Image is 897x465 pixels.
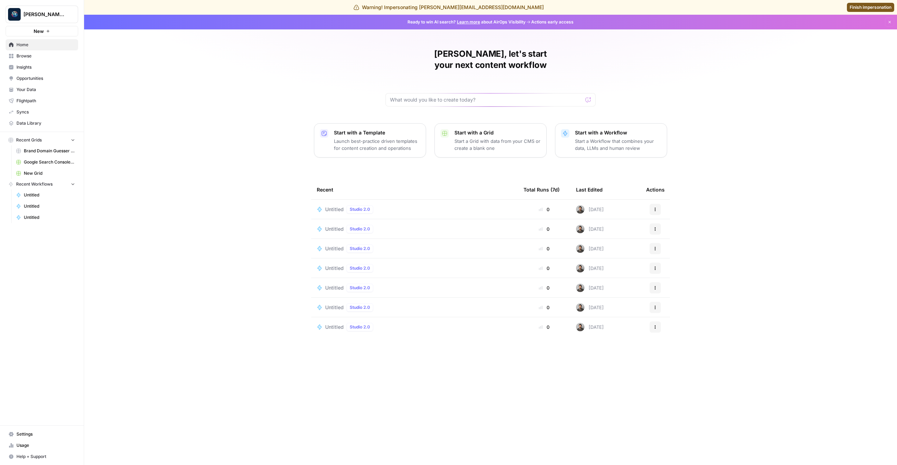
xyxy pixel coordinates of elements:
[6,26,78,36] button: New
[350,285,370,291] span: Studio 2.0
[13,145,78,157] a: Brand Domain Guesser QA
[6,118,78,129] a: Data Library
[317,244,512,253] a: UntitledStudio 2.0
[350,226,370,232] span: Studio 2.0
[16,431,75,437] span: Settings
[23,11,66,18] span: [PERSON_NAME] Personal
[457,19,480,25] a: Learn more
[576,205,584,214] img: 16hj2zu27bdcdvv6x26f6v9ttfr9
[16,64,75,70] span: Insights
[314,123,426,158] button: Start with a TemplateLaunch best-practice driven templates for content creation and operations
[6,73,78,84] a: Opportunities
[850,4,891,11] span: Finish impersonation
[24,192,75,198] span: Untitled
[16,42,75,48] span: Home
[531,19,574,25] span: Actions early access
[13,212,78,223] a: Untitled
[434,123,547,158] button: Start with a GridStart a Grid with data from your CMS or create a blank one
[6,84,78,95] a: Your Data
[16,109,75,115] span: Syncs
[523,324,565,331] div: 0
[350,265,370,271] span: Studio 2.0
[454,129,541,136] p: Start with a Grid
[334,138,420,152] p: Launch best-practice driven templates for content creation and operations
[6,62,78,73] a: Insights
[24,170,75,176] span: New Grid
[16,453,75,460] span: Help + Support
[390,96,583,103] input: What would you like to create today?
[646,180,665,199] div: Actions
[317,225,512,233] a: UntitledStudio 2.0
[575,129,661,136] p: Start with a Workflow
[576,303,604,312] div: [DATE]
[6,429,78,440] a: Settings
[576,284,584,292] img: 16hj2zu27bdcdvv6x26f6v9ttfr9
[13,168,78,179] a: New Grid
[325,265,344,272] span: Untitled
[6,179,78,189] button: Recent Workflows
[6,39,78,50] a: Home
[325,225,344,233] span: Untitled
[325,304,344,311] span: Untitled
[317,284,512,292] a: UntitledStudio 2.0
[8,8,21,21] img: Berna's Personal Logo
[317,264,512,272] a: UntitledStudio 2.0
[576,244,584,253] img: 16hj2zu27bdcdvv6x26f6v9ttfr9
[24,148,75,154] span: Brand Domain Guesser QA
[16,53,75,59] span: Browse
[24,159,75,165] span: Google Search Console - [DOMAIN_NAME]
[576,264,584,272] img: 16hj2zu27bdcdvv6x26f6v9ttfr9
[24,214,75,221] span: Untitled
[576,244,604,253] div: [DATE]
[16,75,75,82] span: Opportunities
[13,157,78,168] a: Google Search Console - [DOMAIN_NAME]
[325,245,344,252] span: Untitled
[523,180,560,199] div: Total Runs (7d)
[350,324,370,330] span: Studio 2.0
[847,3,894,12] a: Finish impersonation
[34,28,44,35] span: New
[354,4,544,11] div: Warning! Impersonating [PERSON_NAME][EMAIL_ADDRESS][DOMAIN_NAME]
[523,206,565,213] div: 0
[6,6,78,23] button: Workspace: Berna's Personal
[16,137,42,143] span: Recent Grids
[6,95,78,106] a: Flightpath
[523,245,565,252] div: 0
[350,245,370,252] span: Studio 2.0
[523,284,565,291] div: 0
[385,48,596,71] h1: [PERSON_NAME], let's start your next content workflow
[576,225,584,233] img: 16hj2zu27bdcdvv6x26f6v9ttfr9
[317,180,512,199] div: Recent
[16,181,53,187] span: Recent Workflows
[317,303,512,312] a: UntitledStudio 2.0
[317,323,512,331] a: UntitledStudio 2.0
[576,323,604,331] div: [DATE]
[13,201,78,212] a: Untitled
[317,205,512,214] a: UntitledStudio 2.0
[576,264,604,272] div: [DATE]
[334,129,420,136] p: Start with a Template
[350,304,370,311] span: Studio 2.0
[555,123,667,158] button: Start with a WorkflowStart a Workflow that combines your data, LLMs and human review
[408,19,526,25] span: Ready to win AI search? about AirOps Visibility
[16,86,75,93] span: Your Data
[350,206,370,213] span: Studio 2.0
[454,138,541,152] p: Start a Grid with data from your CMS or create a blank one
[16,120,75,126] span: Data Library
[325,324,344,331] span: Untitled
[575,138,661,152] p: Start a Workflow that combines your data, LLMs and human review
[576,180,603,199] div: Last Edited
[6,135,78,145] button: Recent Grids
[6,50,78,62] a: Browse
[13,189,78,201] a: Untitled
[16,98,75,104] span: Flightpath
[576,303,584,312] img: 16hj2zu27bdcdvv6x26f6v9ttfr9
[16,442,75,449] span: Usage
[523,225,565,233] div: 0
[523,265,565,272] div: 0
[576,225,604,233] div: [DATE]
[325,284,344,291] span: Untitled
[576,205,604,214] div: [DATE]
[576,284,604,292] div: [DATE]
[325,206,344,213] span: Untitled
